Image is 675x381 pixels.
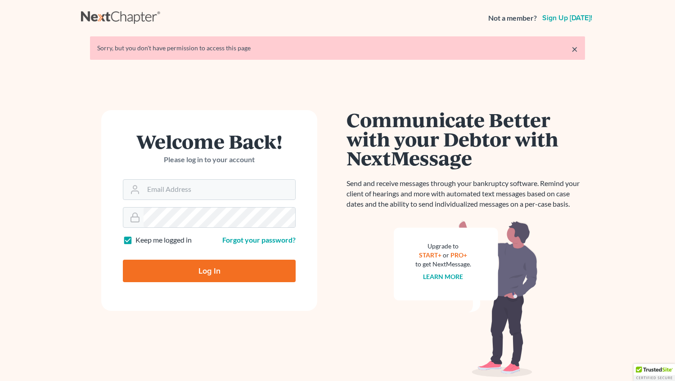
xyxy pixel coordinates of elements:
[419,251,442,259] a: START+
[634,364,675,381] div: TrustedSite Certified
[443,251,450,259] span: or
[346,110,585,168] h1: Communicate Better with your Debtor with NextMessage
[123,260,296,282] input: Log In
[451,251,468,259] a: PRO+
[97,44,578,53] div: Sorry, but you don't have permission to access this page
[346,178,585,209] p: Send and receive messages through your bankruptcy software. Remind your client of hearings and mo...
[571,44,578,54] a: ×
[123,132,296,151] h1: Welcome Back!
[415,242,471,251] div: Upgrade to
[135,235,192,245] label: Keep me logged in
[144,180,295,199] input: Email Address
[394,220,538,377] img: nextmessage_bg-59042aed3d76b12b5cd301f8e5b87938c9018125f34e5fa2b7a6b67550977c72.svg
[488,13,537,23] strong: Not a member?
[540,14,594,22] a: Sign up [DATE]!
[415,260,471,269] div: to get NextMessage.
[123,155,296,165] p: Please log in to your account
[423,273,463,280] a: Learn more
[222,235,296,244] a: Forgot your password?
